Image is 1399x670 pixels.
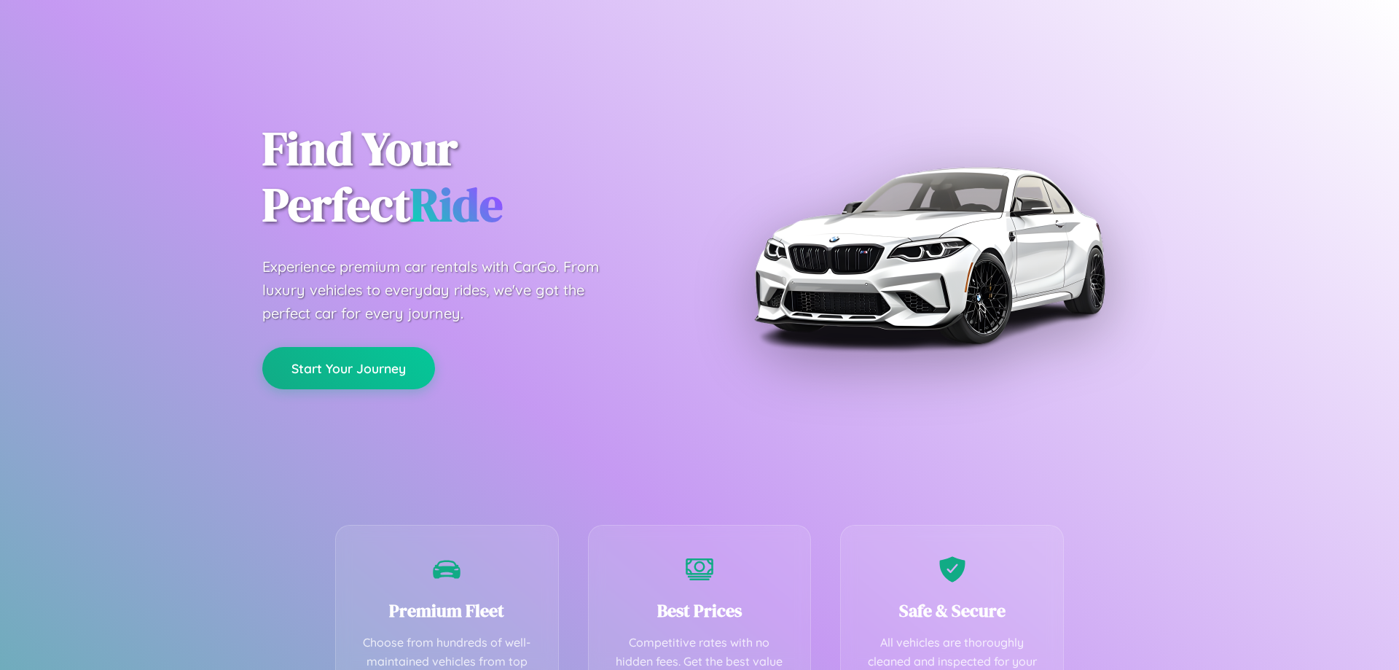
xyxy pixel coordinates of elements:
[358,599,536,623] h3: Premium Fleet
[262,121,678,233] h1: Find Your Perfect
[410,173,503,236] span: Ride
[262,347,435,389] button: Start Your Journey
[747,73,1111,437] img: Premium BMW car rental vehicle
[863,599,1041,623] h3: Safe & Secure
[262,255,627,325] p: Experience premium car rentals with CarGo. From luxury vehicles to everyday rides, we've got the ...
[611,599,789,623] h3: Best Prices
